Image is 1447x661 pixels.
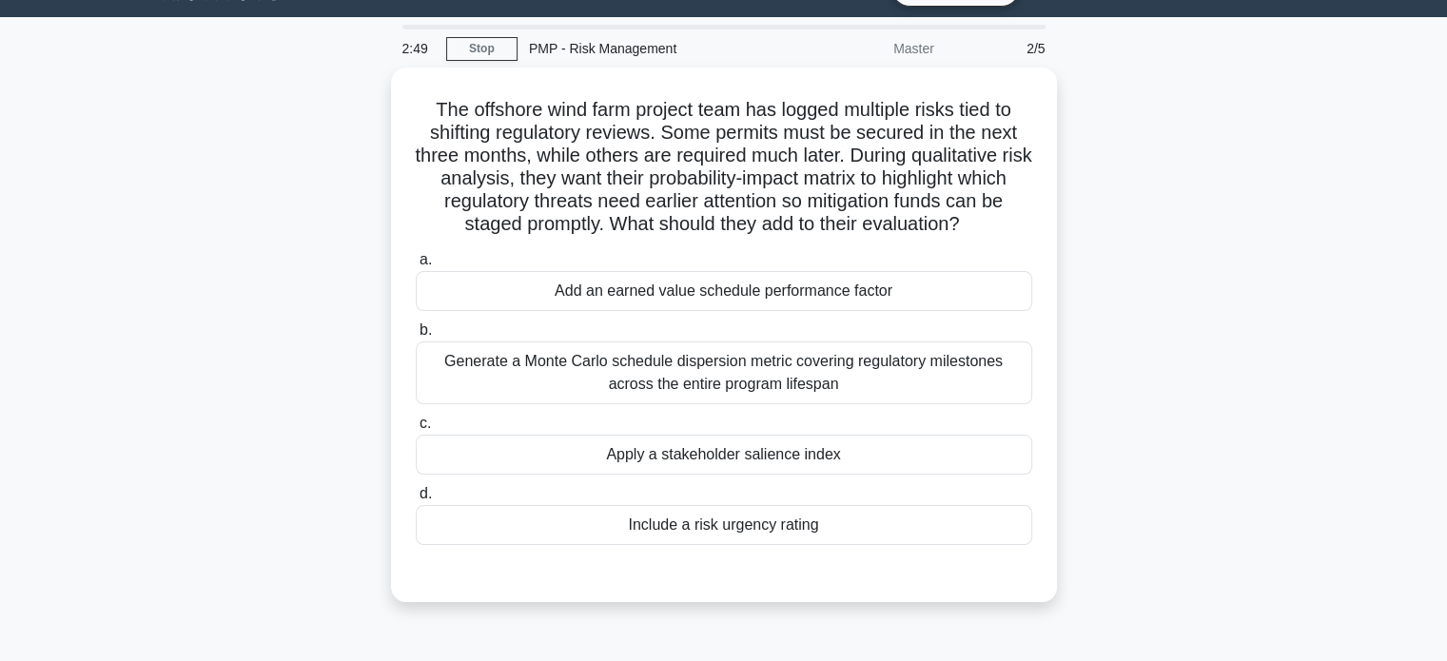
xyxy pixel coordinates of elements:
span: d. [420,485,432,501]
div: Apply a stakeholder salience index [416,435,1032,475]
span: c. [420,415,431,431]
span: b. [420,321,432,338]
div: 2:49 [391,29,446,68]
a: Stop [446,37,518,61]
div: Add an earned value schedule performance factor [416,271,1032,311]
div: Master [779,29,946,68]
div: Generate a Monte Carlo schedule dispersion metric covering regulatory milestones across the entir... [416,341,1032,404]
h5: The offshore wind farm project team has logged multiple risks tied to shifting regulatory reviews... [414,98,1034,237]
div: PMP - Risk Management [518,29,779,68]
span: a. [420,251,432,267]
div: 2/5 [946,29,1057,68]
div: Include a risk urgency rating [416,505,1032,545]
